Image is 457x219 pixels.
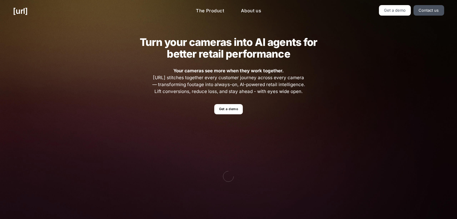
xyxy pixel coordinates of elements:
strong: Your cameras see more when they work together. [173,68,284,73]
a: Get a demo [214,104,243,115]
a: About us [236,5,266,17]
span: [URL] stitches together every customer journey across every camera — transforming footage into al... [151,67,306,95]
a: [URL] [13,5,28,17]
a: The Product [191,5,229,17]
a: Contact us [413,5,444,16]
h2: Turn your cameras into AI agents for better retail performance [130,36,327,60]
a: Get a demo [379,5,411,16]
